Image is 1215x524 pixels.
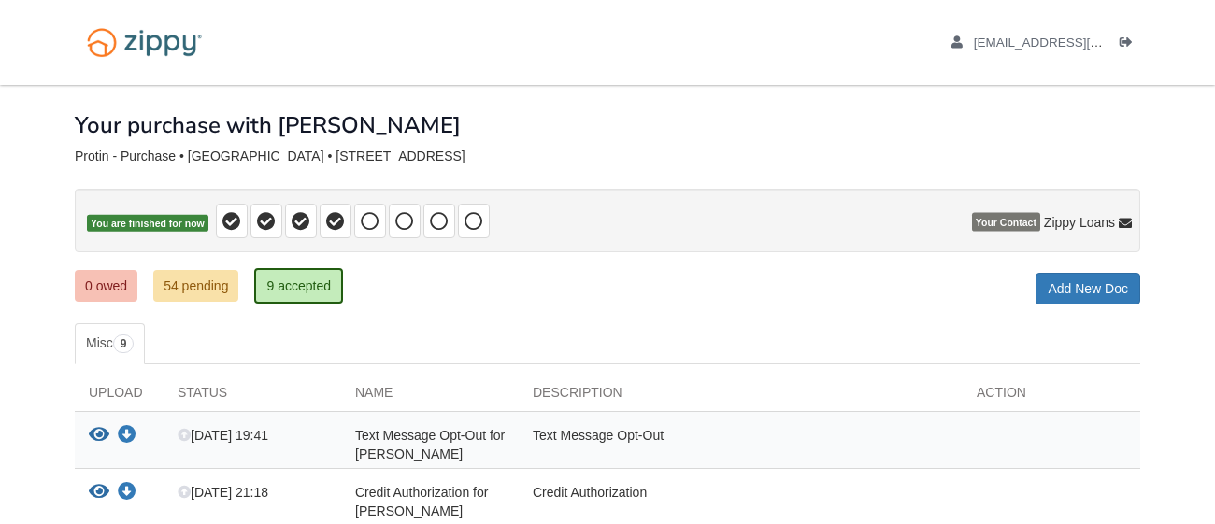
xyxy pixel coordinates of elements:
a: 54 pending [153,270,238,302]
div: Upload [75,383,164,411]
a: Download Text Message Opt-Out for Gabriel protin [118,429,136,444]
a: Log out [1120,35,1140,54]
a: Misc [75,323,145,364]
span: [DATE] 21:18 [178,485,268,500]
div: Action [963,383,1140,411]
span: Credit Authorization for [PERSON_NAME] [355,485,488,518]
button: View Credit Authorization for Gabriel protin [89,483,109,503]
h1: Your purchase with [PERSON_NAME] [75,113,461,137]
span: 9 [113,334,135,353]
div: Name [341,383,519,411]
span: Your Contact [972,213,1040,232]
span: You are finished for now [87,215,208,233]
a: 9 accepted [254,268,343,304]
span: Text Message Opt-Out for [PERSON_NAME] [355,428,505,461]
button: View Text Message Opt-Out for Gabriel protin [89,426,109,446]
div: Protin - Purchase • [GEOGRAPHIC_DATA] • [STREET_ADDRESS] [75,149,1140,164]
a: Download Credit Authorization for Gabriel protin [118,486,136,501]
span: [DATE] 19:41 [178,428,268,443]
div: Credit Authorization [519,483,963,520]
div: Status [164,383,341,411]
div: Description [519,383,963,411]
span: dinaprotin@gmail.com [974,35,1188,50]
div: Text Message Opt-Out [519,426,963,463]
a: edit profile [951,35,1188,54]
a: 0 owed [75,270,137,302]
span: Zippy Loans [1044,213,1115,232]
a: Add New Doc [1036,273,1140,304]
img: Logo [75,19,214,66]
